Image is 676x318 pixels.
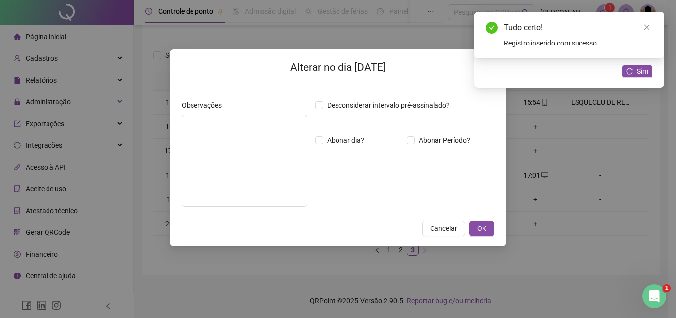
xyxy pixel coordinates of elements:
[637,66,648,77] span: Sim
[182,59,494,76] h2: Alterar no dia [DATE]
[477,223,486,234] span: OK
[430,223,457,234] span: Cancelar
[504,38,652,48] div: Registro inserido com sucesso.
[486,22,498,34] span: check-circle
[642,284,666,308] iframe: Intercom live chat
[422,221,465,236] button: Cancelar
[643,24,650,31] span: close
[323,100,454,111] span: Desconsiderar intervalo pré-assinalado?
[504,22,652,34] div: Tudo certo!
[469,221,494,236] button: OK
[663,284,671,292] span: 1
[323,135,368,146] span: Abonar dia?
[641,22,652,33] a: Close
[415,135,474,146] span: Abonar Período?
[182,100,228,111] label: Observações
[626,68,633,75] span: reload
[622,65,652,77] button: Sim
